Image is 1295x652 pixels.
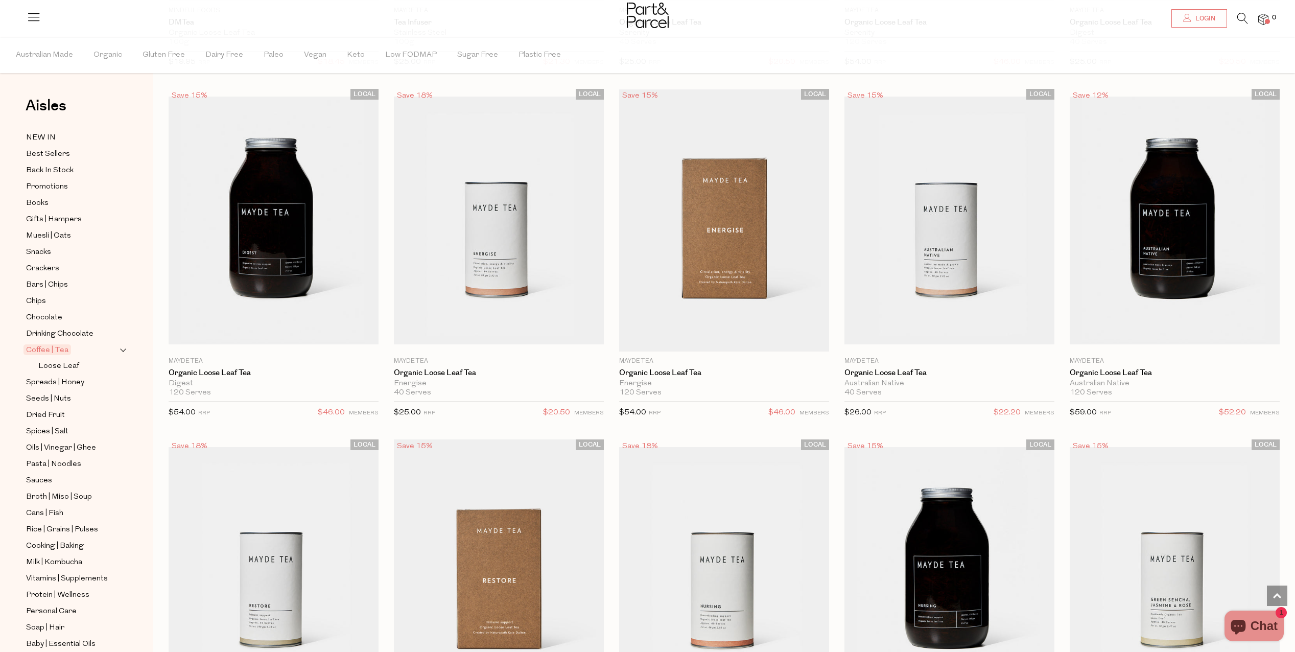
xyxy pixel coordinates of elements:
a: Personal Care [26,605,119,618]
span: LOCAL [801,89,829,100]
img: Organic Loose Leaf Tea [394,97,604,344]
span: Personal Care [26,606,77,618]
div: Save 15% [619,89,661,103]
a: Milk | Kombucha [26,556,119,569]
a: NEW IN [26,131,119,144]
span: 40 Serves [394,388,431,398]
small: MEMBERS [799,410,829,416]
span: $52.20 [1219,406,1246,420]
small: RRP [198,410,210,416]
img: Part&Parcel [627,3,669,28]
a: Coffee | Tea [26,344,119,356]
span: Best Sellers [26,148,70,160]
inbox-online-store-chat: Shopify online store chat [1221,611,1287,644]
span: $25.00 [394,409,421,416]
img: Organic Loose Leaf Tea [1070,97,1280,344]
span: Login [1193,14,1215,23]
span: Plastic Free [519,37,561,73]
a: Aisles [26,98,66,124]
span: Chocolate [26,312,62,324]
a: Bars | Chips [26,278,119,291]
a: Broth | Miso | Soup [26,491,119,503]
span: LOCAL [1026,89,1054,100]
small: RRP [649,410,661,416]
span: $54.00 [169,409,196,416]
span: LOCAL [1252,439,1280,450]
a: Oils | Vinegar | Ghee [26,441,119,454]
a: Sauces [26,474,119,487]
img: Organic Loose Leaf Tea [619,89,829,352]
span: Cans | Fish [26,507,63,520]
div: Save 18% [394,89,436,103]
a: Organic Loose Leaf Tea [844,368,1054,378]
span: Spreads | Honey [26,377,84,389]
span: Sugar Free [457,37,498,73]
span: $20.50 [543,406,570,420]
p: Mayde Tea [619,357,829,366]
span: Loose Leaf [38,360,79,372]
span: 40 Serves [844,388,882,398]
span: Drinking Chocolate [26,328,93,340]
span: Soap | Hair [26,622,64,634]
span: LOCAL [1026,439,1054,450]
span: 120 Serves [619,388,662,398]
span: 120 Serves [1070,388,1112,398]
span: Paleo [264,37,284,73]
span: Promotions [26,181,68,193]
span: $59.00 [1070,409,1097,416]
a: Rice | Grains | Pulses [26,523,119,536]
span: Keto [347,37,365,73]
span: Snacks [26,246,51,259]
div: Save 18% [169,439,210,453]
span: Coffee | Tea [23,344,71,355]
a: Loose Leaf [38,360,119,372]
span: $54.00 [619,409,646,416]
span: $26.00 [844,409,872,416]
p: Mayde Tea [394,357,604,366]
span: Low FODMAP [385,37,437,73]
span: Milk | Kombucha [26,556,82,569]
a: Chips [26,295,119,308]
small: RRP [423,410,435,416]
a: Drinking Chocolate [26,328,119,340]
p: Mayde Tea [844,357,1054,366]
div: Save 15% [844,439,886,453]
a: Dried Fruit [26,409,119,422]
div: Save 15% [1070,439,1112,453]
p: Mayde Tea [169,357,379,366]
span: LOCAL [350,439,379,450]
a: Crackers [26,262,119,275]
img: Organic Loose Leaf Tea [844,97,1054,344]
a: Login [1171,9,1227,28]
span: Australian Made [16,37,73,73]
a: Spices | Salt [26,425,119,438]
a: Gifts | Hampers [26,213,119,226]
img: Organic Loose Leaf Tea [169,97,379,344]
small: MEMBERS [574,410,604,416]
a: Organic Loose Leaf Tea [1070,368,1280,378]
small: RRP [1099,410,1111,416]
span: Vegan [304,37,326,73]
div: Save 15% [394,439,436,453]
a: Cooking | Baking [26,540,119,552]
span: Books [26,197,49,209]
span: Muesli | Oats [26,230,71,242]
a: Protein | Wellness [26,589,119,601]
span: Dried Fruit [26,409,65,422]
div: Save 12% [1070,89,1112,103]
span: Chips [26,295,46,308]
span: Cooking | Baking [26,540,84,552]
span: Vitamins | Supplements [26,573,108,585]
div: Australian Native [1070,379,1280,388]
a: Organic Loose Leaf Tea [619,368,829,378]
span: Oils | Vinegar | Ghee [26,442,96,454]
span: Rice | Grains | Pulses [26,524,98,536]
span: LOCAL [350,89,379,100]
a: Books [26,197,119,209]
span: LOCAL [1252,89,1280,100]
a: Promotions [26,180,119,193]
span: Broth | Miso | Soup [26,491,92,503]
span: LOCAL [576,439,604,450]
span: Organic [93,37,122,73]
a: Organic Loose Leaf Tea [394,368,604,378]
